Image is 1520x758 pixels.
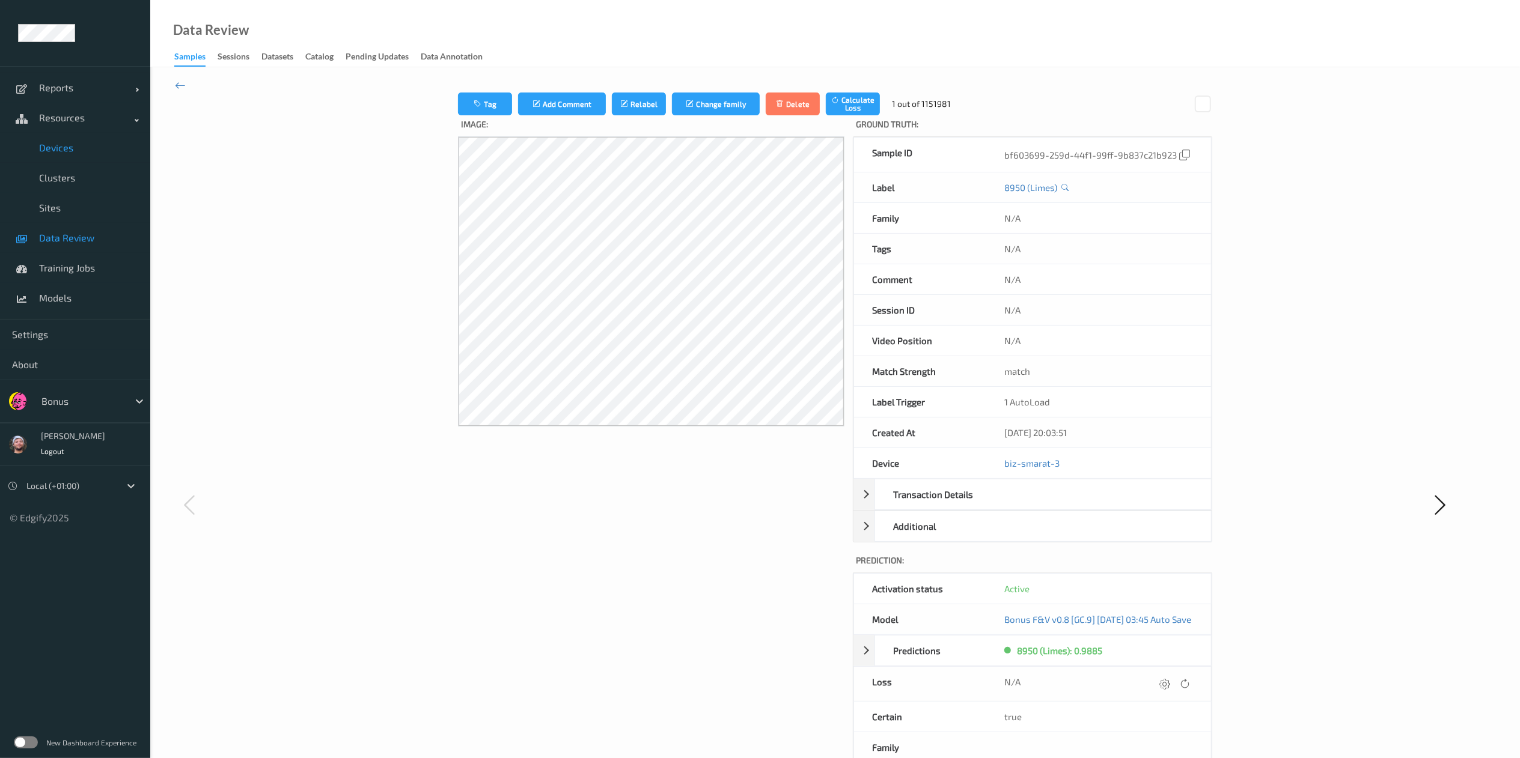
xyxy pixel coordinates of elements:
[854,264,986,294] div: Comment
[854,417,986,447] div: Created At
[1004,676,1193,692] div: N/A
[986,702,1211,732] div: true
[854,172,986,202] div: Label
[986,387,1211,417] div: 1 AutoLoad
[854,387,986,417] div: Label Trigger
[854,448,986,478] div: Device
[1004,614,1191,625] a: Bonus F&V v0.8 [GC.9] [DATE] 03:45 Auto Save
[458,92,512,115] button: Tag
[986,264,1211,294] div: N/A
[174,49,218,67] a: Samples
[305,49,346,65] a: Catalog
[1004,458,1060,468] a: biz-smarat-3
[421,50,483,65] div: Data Annotation
[875,635,1000,666] div: Predictions
[854,326,986,356] div: Video Position
[518,92,606,115] button: Add Comment
[854,604,986,634] div: Model
[853,479,1212,510] div: Transaction Details
[1004,147,1193,163] div: bf603699-259d-44f1-99ff-9b837c21b923
[174,50,206,67] div: Samples
[305,50,334,65] div: Catalog
[173,24,249,36] div: Data Review
[854,295,986,325] div: Session ID
[854,356,986,386] div: Match Strength
[854,138,986,172] div: Sample ID
[853,511,1212,542] div: Additional
[218,50,249,65] div: Sessions
[853,115,1212,136] label: Ground Truth :
[1004,583,1193,595] div: Active
[261,50,293,65] div: Datasets
[875,479,1000,509] div: Transaction Details
[853,635,1212,666] div: Predictions8950 (Limes): 0.9885
[986,295,1211,325] div: N/A
[854,667,986,701] div: Loss
[218,49,261,65] a: Sessions
[421,49,495,65] a: Data Annotation
[346,49,421,65] a: Pending Updates
[854,702,986,732] div: Certain
[346,50,409,65] div: Pending Updates
[1004,181,1057,193] a: 8950 (Limes)
[854,234,986,264] div: Tags
[766,92,820,115] button: Delete
[986,356,1211,386] div: match
[986,417,1211,447] div: [DATE] 20:03:51
[261,49,305,65] a: Datasets
[826,92,880,115] button: Calculate Loss
[854,574,986,604] div: Activation status
[875,511,1000,541] div: Additional
[986,234,1211,264] div: N/A
[853,551,1212,572] label: Prediction:
[854,203,986,233] div: Family
[1017,644,1102,656] div: 8950 (Limes): 0.9885
[986,326,1211,356] div: N/A
[612,92,666,115] button: Relabel
[458,115,844,136] label: Image:
[672,92,760,115] button: Change family
[986,203,1211,233] div: N/A
[892,98,951,110] div: 1 out of 1151981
